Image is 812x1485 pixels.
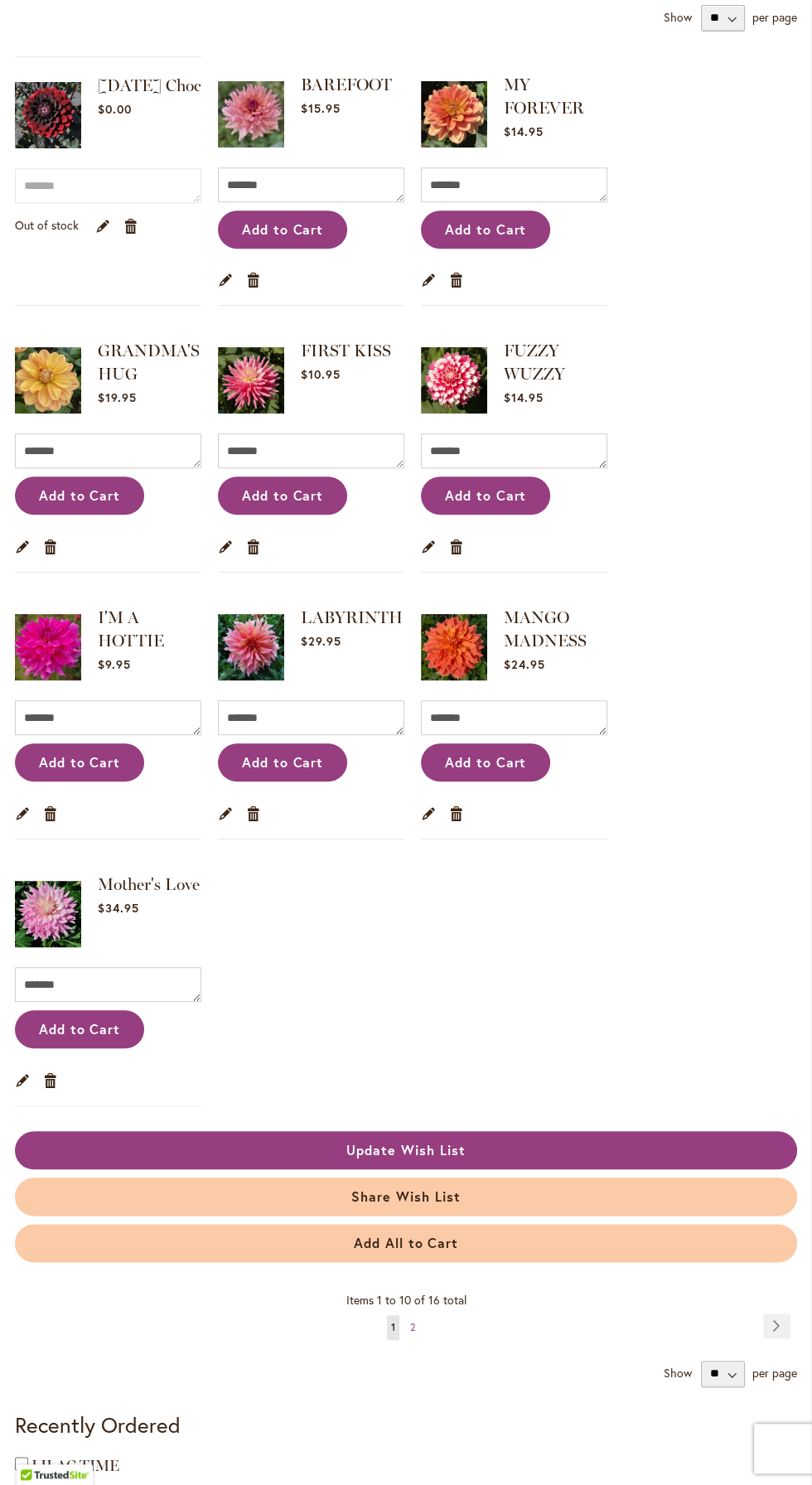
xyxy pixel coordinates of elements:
img: GRANDMA'S HUG [15,339,81,422]
strong: Show [664,8,692,24]
a: Mother's Love [15,873,81,959]
span: Share Wish List [351,1188,461,1205]
button: Add to Cart [218,476,347,515]
span: $14.95 [504,389,544,405]
p: Availability [15,217,79,233]
span: $10.95 [301,366,341,382]
a: FUZZY WUZZY [421,339,487,425]
span: Add to Cart [39,486,121,504]
img: MY FOREVER [421,73,487,156]
a: LABYRINTH [301,607,403,627]
a: Mother's Love [98,874,200,894]
img: BAREFOOT [218,73,284,156]
a: GRANDMA'S HUG [15,339,81,425]
img: Labyrinth [218,606,284,689]
a: [DATE] Choc [98,75,201,95]
button: Add to Cart [218,743,347,781]
img: Mango Madness [421,606,487,689]
span: 2 [410,1321,415,1333]
button: Add to Cart [421,210,550,249]
span: $34.95 [98,900,139,916]
img: Karma Choc [15,74,81,157]
button: Share Wish List [15,1178,797,1216]
span: Add to Cart [242,753,324,771]
span: $9.95 [98,656,131,672]
strong: Recently Ordered [15,1410,181,1439]
span: Add to Cart [445,220,527,238]
button: Add to Cart [15,1010,144,1048]
button: Add to Cart [421,476,550,515]
a: BAREFOOT [218,73,284,159]
a: LILAC TIME [31,1457,119,1475]
span: $24.95 [504,656,545,672]
a: Karma Choc [15,74,81,160]
span: $0.00 [98,101,132,117]
button: Add to Cart [218,210,347,249]
button: Add to Cart [15,743,144,781]
a: I'M A HOTTIE [98,607,164,651]
span: per page [752,1364,797,1380]
a: GRANDMA'S HUG [98,341,200,384]
a: 2 [406,1315,419,1340]
span: Add to Cart [445,486,527,504]
span: $15.95 [301,100,341,116]
button: Add All to Cart [15,1224,797,1262]
a: FUZZY WUZZY [504,341,565,384]
span: Add to Cart [39,753,121,771]
a: FIRST KISS [218,339,284,425]
button: Add to Cart [421,743,550,781]
span: $19.95 [98,389,137,405]
span: Add to Cart [39,1020,121,1038]
span: per page [752,8,797,24]
img: Mother's Love [15,873,81,955]
button: Update Wish List [15,1131,797,1169]
span: Add to Cart [445,753,527,771]
img: FUZZY WUZZY [421,339,487,422]
span: Update Wish List [346,1141,466,1158]
span: $14.95 [504,123,544,139]
a: MANGO MADNESS [504,607,587,651]
img: I'm A Hottie [15,606,81,689]
span: 1 [391,1321,395,1333]
a: BAREFOOT [301,75,392,94]
a: MY FOREVER [504,75,584,118]
a: Mango Madness [421,606,487,692]
span: Items 1 to 10 of 16 total [346,1292,466,1308]
a: FIRST KISS [301,341,391,360]
strong: Show [664,1364,692,1380]
span: Add to Cart [242,220,324,238]
span: Add All to Cart [354,1234,459,1251]
img: FIRST KISS [218,339,284,422]
span: $29.95 [301,633,341,649]
a: MY FOREVER [421,73,487,159]
iframe: Launch Accessibility Center [12,1426,59,1473]
a: I'm A Hottie [15,606,81,692]
a: Labyrinth [218,606,284,692]
button: Add to Cart [15,476,144,515]
span: Add to Cart [242,486,324,504]
span: Out of stock [15,217,79,233]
